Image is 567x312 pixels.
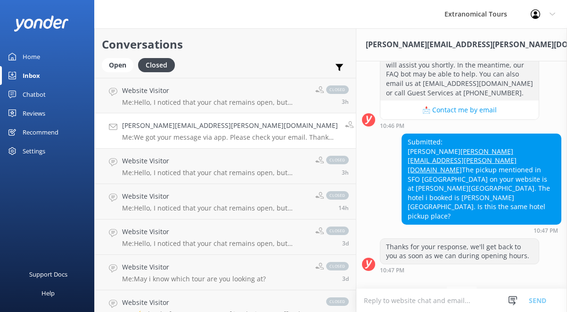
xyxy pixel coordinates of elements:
[342,98,349,106] span: 05:00am 18-Aug-2025 (UTC -07:00) America/Tijuana
[95,219,356,255] a: Website VisitorMe:Hello, I noticed that your chat remains open, but inactive. I will close this l...
[102,59,138,70] a: Open
[102,35,349,53] h2: Conversations
[122,191,308,202] h4: Website Visitor
[122,297,317,308] h4: Website Visitor
[326,262,349,270] span: closed
[326,227,349,235] span: closed
[23,142,45,160] div: Settings
[122,85,308,96] h4: Website Visitor
[380,122,540,129] div: 10:46pm 17-Aug-2025 (UTC -07:00) America/Tijuana
[122,275,266,283] p: Me: May i know which tour are you looking at?
[534,228,558,234] strong: 10:47 PM
[95,149,356,184] a: Website VisitorMe:Hello, I noticed that your chat remains open, but inactive. I will close this l...
[122,133,338,142] p: Me: We got your message via app. Please check your email. Thank you!
[23,104,45,123] div: Reviews
[138,58,175,72] div: Closed
[95,255,356,290] a: Website VisitorMe:May i know which tour are you looking at?closed3d
[342,275,349,283] span: 02:11pm 14-Aug-2025 (UTC -07:00) America/Tijuana
[326,297,349,306] span: closed
[23,47,40,66] div: Home
[122,204,308,212] p: Me: Hello, I noticed that your chat remains open, but inactive. I will close this live chat for n...
[95,184,356,219] a: Website VisitorMe:Hello, I noticed that your chat remains open, but inactive. I will close this l...
[29,265,67,284] div: Support Docs
[95,78,356,113] a: Website VisitorMe:Hello, I noticed that your chat remains open, but inactive. I will close this l...
[402,134,561,224] div: Submitted: [PERSON_NAME] The pickup mentioned in SFO [GEOGRAPHIC_DATA] on your website is at [PER...
[95,113,356,149] a: [PERSON_NAME][EMAIL_ADDRESS][PERSON_NAME][DOMAIN_NAME]Me:We got your message via app. Please chec...
[342,239,349,247] span: 04:49am 15-Aug-2025 (UTC -07:00) America/Tijuana
[380,39,539,101] div: ⚡ Thanks for your message! If it’s during our office hours (5:30am–10pm PT), a live agent will as...
[326,156,349,164] span: closed
[122,120,338,131] h4: [PERSON_NAME][EMAIL_ADDRESS][PERSON_NAME][DOMAIN_NAME]
[380,268,404,273] strong: 10:47 PM
[122,169,308,177] p: Me: Hello, I noticed that your chat remains open, but inactive. I will close this live chat for n...
[122,98,308,107] p: Me: Hello, I noticed that your chat remains open, but inactive. I will close this live chat for n...
[326,191,349,200] span: closed
[102,58,133,72] div: Open
[23,66,40,85] div: Inbox
[41,284,55,303] div: Help
[342,169,349,177] span: 04:34am 18-Aug-2025 (UTC -07:00) America/Tijuana
[402,227,561,234] div: 10:47pm 17-Aug-2025 (UTC -07:00) America/Tijuana
[122,262,266,272] h4: Website Visitor
[23,85,46,104] div: Chatbot
[380,101,539,119] button: 📩 Contact me by email
[138,59,180,70] a: Closed
[14,16,68,31] img: yonder-white-logo.png
[122,227,308,237] h4: Website Visitor
[408,147,517,174] a: [PERSON_NAME][EMAIL_ADDRESS][PERSON_NAME][DOMAIN_NAME]
[23,123,58,142] div: Recommend
[447,287,477,295] span: [DATE]
[380,123,404,129] strong: 10:46 PM
[122,156,308,166] h4: Website Visitor
[326,85,349,94] span: closed
[380,239,539,264] div: Thanks for your response, we'll get back to you as soon as we can during opening hours.
[122,239,308,248] p: Me: Hello, I noticed that your chat remains open, but inactive. I will close this live chat for n...
[380,267,540,273] div: 10:47pm 17-Aug-2025 (UTC -07:00) America/Tijuana
[338,204,349,212] span: 06:02pm 17-Aug-2025 (UTC -07:00) America/Tijuana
